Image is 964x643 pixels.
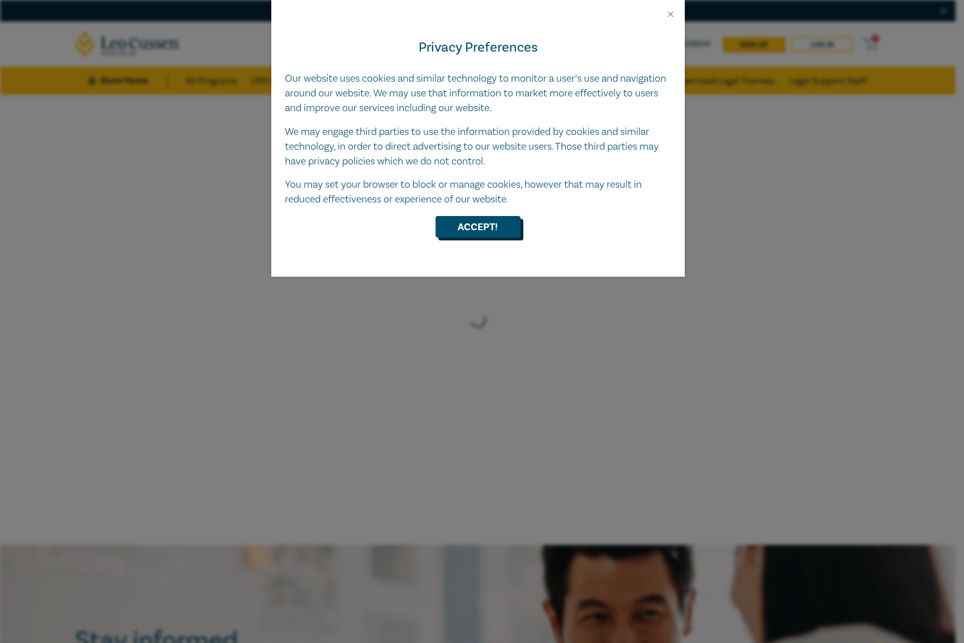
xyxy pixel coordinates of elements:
[666,9,676,19] button: Close
[285,37,671,58] h4: Privacy Preferences
[285,177,671,207] p: You may set your browser to block or manage cookies, however that may result in reduced effective...
[285,71,671,116] p: Our website uses cookies and similar technology to monitor a user’s use and navigation around our...
[285,125,671,169] p: We may engage third parties to use the information provided by cookies and similar technology, in...
[436,216,521,238] button: Accept!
